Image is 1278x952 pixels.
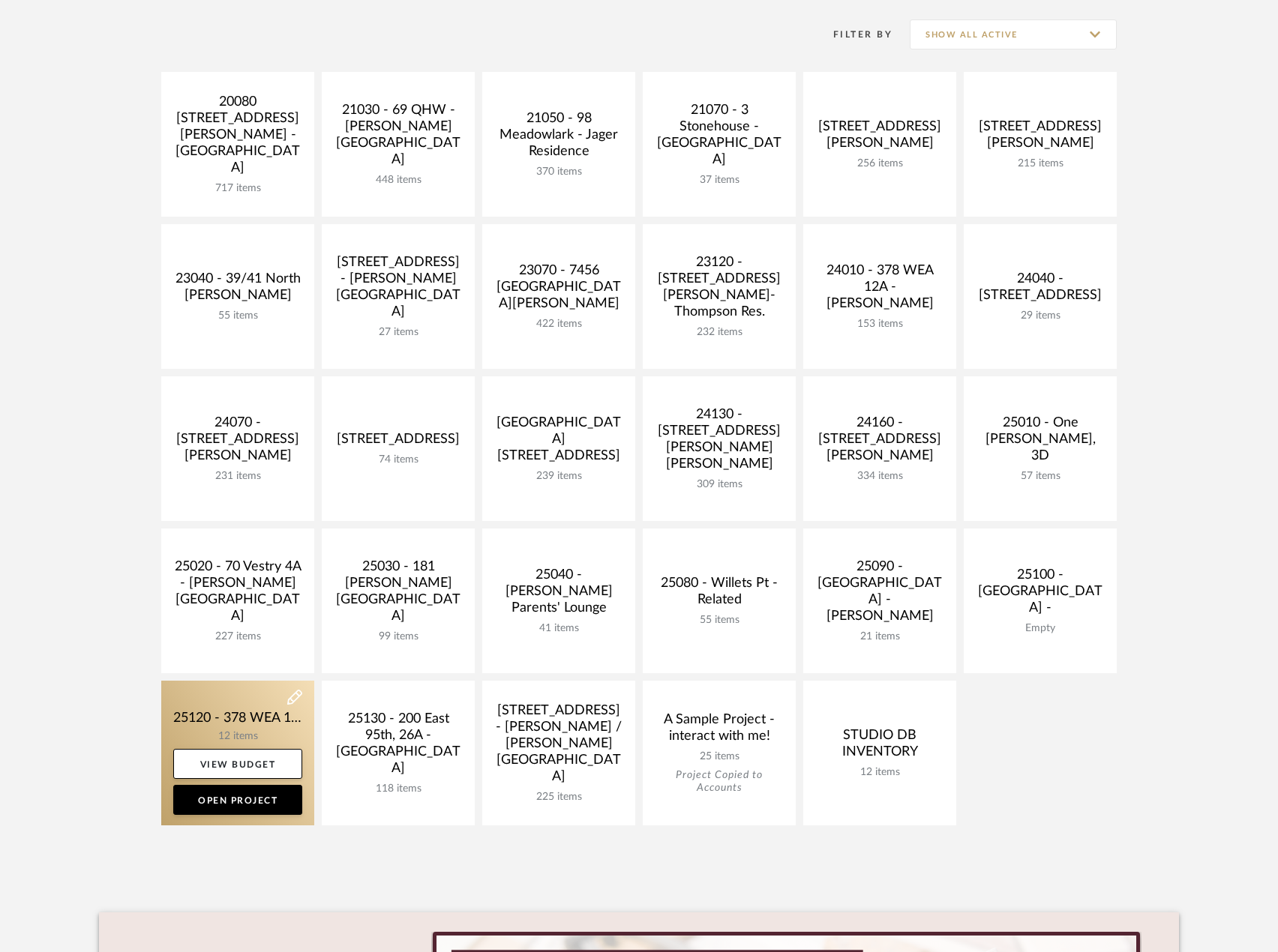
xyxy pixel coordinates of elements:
div: [STREET_ADDRESS][PERSON_NAME] [976,118,1105,157]
div: 227 items [173,630,302,643]
div: 448 items [334,174,463,187]
div: Filter By [814,27,892,42]
div: 25130 - 200 East 95th, 26A - [GEOGRAPHIC_DATA] [334,711,463,783]
div: [GEOGRAPHIC_DATA][STREET_ADDRESS] [494,415,623,470]
div: 232 items [655,326,784,339]
div: 12 items [815,766,944,779]
div: 422 items [494,318,623,331]
div: Empty [976,622,1105,635]
div: 309 items [655,478,784,491]
div: 99 items [334,630,463,643]
div: [STREET_ADDRESS] - [PERSON_NAME] / [PERSON_NAME][GEOGRAPHIC_DATA] [494,702,623,791]
div: 74 items [334,454,463,466]
div: 25080 - Willets Pt - Related [655,575,784,614]
div: STUDIO DB INVENTORY [815,727,944,766]
div: 23070 - 7456 [GEOGRAPHIC_DATA][PERSON_NAME] [494,262,623,318]
div: 25 items [655,750,784,763]
div: 25020 - 70 Vestry 4A - [PERSON_NAME][GEOGRAPHIC_DATA] [173,558,302,630]
div: 24160 - [STREET_ADDRESS][PERSON_NAME] [815,415,944,470]
div: 334 items [815,470,944,483]
a: Open Project [173,785,302,815]
div: Project Copied to Accounts [655,769,784,795]
div: 23120 - [STREET_ADDRESS][PERSON_NAME]-Thompson Res. [655,254,784,326]
div: [STREET_ADDRESS] - [PERSON_NAME][GEOGRAPHIC_DATA] [334,254,463,326]
div: 153 items [815,318,944,331]
div: 225 items [494,791,623,804]
div: 215 items [976,157,1105,170]
div: 24040 - [STREET_ADDRESS] [976,271,1105,310]
div: [STREET_ADDRESS] [334,431,463,454]
div: 55 items [173,310,302,322]
div: 231 items [173,470,302,483]
div: 57 items [976,470,1105,483]
div: 55 items [655,614,784,627]
div: 25090 - [GEOGRAPHIC_DATA] - [PERSON_NAME] [815,558,944,630]
div: 21070 - 3 Stonehouse - [GEOGRAPHIC_DATA] [655,102,784,174]
div: 21050 - 98 Meadowlark - Jager Residence [494,110,623,166]
div: 29 items [976,310,1105,322]
div: 41 items [494,622,623,635]
div: 717 items [173,182,302,195]
div: 25100 - [GEOGRAPHIC_DATA] - [976,567,1105,622]
div: 24010 - 378 WEA 12A - [PERSON_NAME] [815,262,944,318]
div: 370 items [494,166,623,178]
div: 23040 - 39/41 North [PERSON_NAME] [173,271,302,310]
div: 239 items [494,470,623,483]
div: [STREET_ADDRESS][PERSON_NAME] [815,118,944,157]
div: 118 items [334,783,463,795]
div: 20080 [STREET_ADDRESS][PERSON_NAME] - [GEOGRAPHIC_DATA] [173,94,302,182]
div: 25040 - [PERSON_NAME] Parents' Lounge [494,567,623,622]
div: 256 items [815,157,944,170]
div: 21 items [815,630,944,643]
div: 24130 - [STREET_ADDRESS][PERSON_NAME][PERSON_NAME] [655,406,784,478]
div: A Sample Project - interact with me! [655,711,784,750]
div: 25010 - One [PERSON_NAME], 3D [976,415,1105,470]
div: 24070 - [STREET_ADDRESS][PERSON_NAME] [173,415,302,470]
a: View Budget [173,749,302,779]
div: 37 items [655,174,784,187]
div: 25030 - 181 [PERSON_NAME][GEOGRAPHIC_DATA] [334,558,463,630]
div: 21030 - 69 QHW - [PERSON_NAME][GEOGRAPHIC_DATA] [334,102,463,174]
div: 27 items [334,326,463,339]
